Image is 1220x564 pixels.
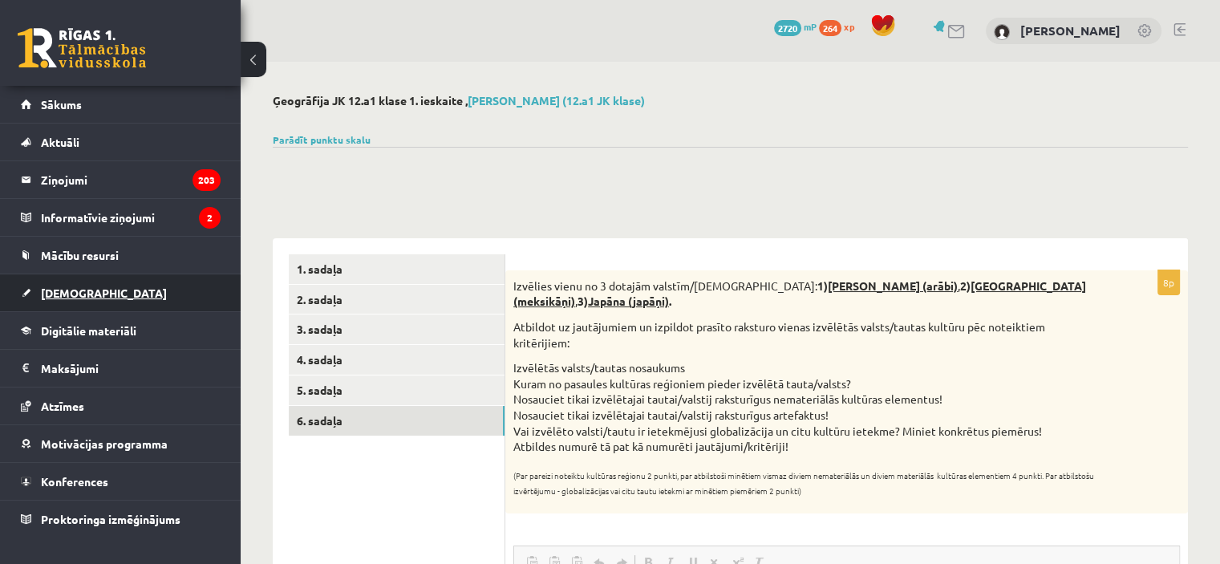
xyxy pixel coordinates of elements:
span: mP [804,20,817,33]
a: 1. sadaļa [289,254,505,284]
a: 3. sadaļa [289,314,505,344]
a: 2720 mP [774,20,817,33]
a: 264 xp [819,20,862,33]
a: Digitālie materiāli [21,312,221,349]
li: Izvēlētās valsts/tautas nosaukums [513,360,1100,376]
i: 203 [193,169,221,191]
a: Konferences [21,463,221,500]
a: Motivācijas programma [21,425,221,462]
sub: (Par pareizi noteiktu kultūras reģionu 2 punkti, par atbilstoši minētiem vismaz diviem nemateriāl... [513,469,1094,497]
span: Digitālie materiāli [41,323,136,338]
a: Informatīvie ziņojumi2 [21,199,221,236]
img: Mārcis Elmārs Ašmanis [994,24,1010,40]
a: Sākums [21,86,221,123]
li: Vai izvēlēto valsti/tautu ir ietekmējusi globalizācija un citu kultūru ietekme? Miniet konkrētus ... [513,424,1100,440]
strong: 3) . [578,294,671,308]
span: Aktuāli [41,135,79,149]
span: xp [844,20,854,33]
span: 2720 [774,20,801,36]
a: Proktoringa izmēģinājums [21,501,221,538]
li: Kuram no pasaules kultūras reģioniem pieder izvēlētā tauta/valsts? [513,376,1100,392]
span: Proktoringa izmēģinājums [41,512,180,526]
strong: 2) [513,278,1086,309]
span: [DEMOGRAPHIC_DATA] [41,286,167,300]
a: [PERSON_NAME] [1020,22,1121,39]
a: Maksājumi [21,350,221,387]
legend: Informatīvie ziņojumi [41,199,221,236]
span: 264 [819,20,841,36]
span: Mācību resursi [41,248,119,262]
p: Atbildot uz jautājumiem un izpildot prasīto raksturo vienas izvēlētās valsts/tautas kultūru pēc n... [513,319,1100,351]
a: [PERSON_NAME] (12.a1 JK klase) [468,93,645,108]
body: Bagātinātā teksta redaktors, wiswyg-editor-user-answer-47433752659960 [16,16,649,191]
span: Atzīmes [41,399,84,413]
u: [PERSON_NAME] (arābi) [828,278,958,293]
li: Nosauciet tikai izvēlētajai tautai/valstij raksturīgus artefaktus! [513,408,1100,424]
p: Izvēlies vienu no 3 dotajām valstīm/[DEMOGRAPHIC_DATA]: , , [513,278,1100,310]
a: Atzīmes [21,387,221,424]
a: Rīgas 1. Tālmācības vidusskola [18,28,146,68]
u: Japāna (japāņi) [588,294,669,308]
h2: Ģeogrāfija JK 12.a1 klase 1. ieskaite , [273,94,1188,108]
a: 2. sadaļa [289,285,505,314]
p: 8p [1157,270,1180,295]
legend: Maksājumi [41,350,221,387]
a: [DEMOGRAPHIC_DATA] [21,274,221,311]
a: Ziņojumi203 [21,161,221,198]
strong: 1) [817,278,958,293]
a: 5. sadaļa [289,375,505,405]
span: Sākums [41,97,82,112]
a: 4. sadaļa [289,345,505,375]
span: Motivācijas programma [41,436,168,451]
p: Atbildes numurē tā pat kā numurēti jautājumi/kritēriji! [513,439,1100,455]
a: Aktuāli [21,124,221,160]
i: 2 [199,207,221,229]
legend: Ziņojumi [41,161,221,198]
u: [GEOGRAPHIC_DATA] (meksikāņi) [513,278,1086,309]
span: Konferences [41,474,108,489]
a: Mācību resursi [21,237,221,274]
a: 6. sadaļa [289,406,505,436]
li: Nosauciet tikai izvēlētajai tautai/valstij raksturīgus nemateriālās kultūras elementus! [513,392,1100,408]
a: Parādīt punktu skalu [273,133,371,146]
